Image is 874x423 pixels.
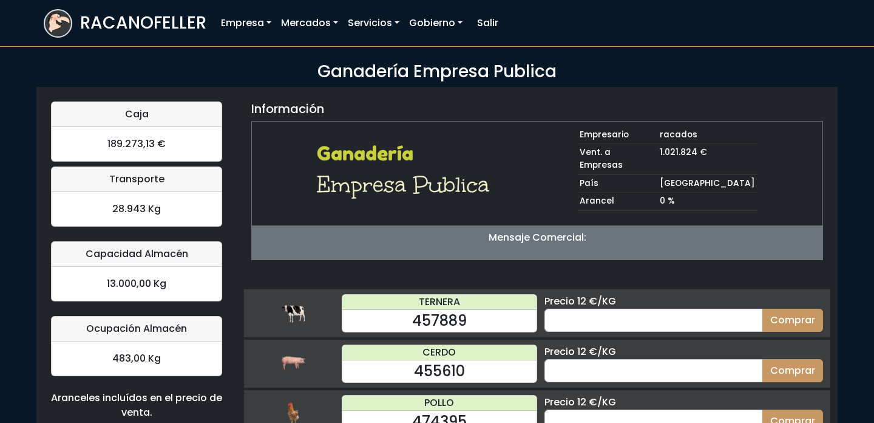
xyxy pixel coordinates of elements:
td: 0 % [657,193,757,211]
a: Servicios [343,11,404,35]
div: Capacidad Almacén [52,242,222,267]
td: Arancel [577,193,657,211]
a: Gobierno [404,11,467,35]
div: 189.273,13 € [52,127,222,161]
p: Mensaje Comercial: [252,230,822,245]
a: Salir [472,11,503,35]
td: Empresario [577,126,657,144]
div: Caja [52,102,222,127]
button: Comprar [762,309,823,332]
td: [GEOGRAPHIC_DATA] [657,174,757,193]
img: ternera.png [281,301,305,325]
td: País [577,174,657,193]
td: Vent. a Empresas [577,144,657,174]
div: CERDO [342,345,537,360]
img: logoracarojo.png [45,10,71,33]
div: Aranceles incluídos en el precio de venta. [51,391,222,420]
a: RACANOFELLER [44,6,206,41]
div: POLLO [342,396,537,411]
div: 455610 [342,360,537,382]
div: Precio 12 €/KG [544,395,823,410]
h5: Información [251,101,324,116]
button: Comprar [762,359,823,382]
div: Precio 12 €/KG [544,294,823,309]
a: Mercados [276,11,343,35]
h2: Ganadería [317,142,497,165]
div: TERNERA [342,295,537,310]
img: cerdo.png [281,351,305,376]
div: Transporte [52,167,222,192]
div: 457889 [342,310,537,332]
td: 1.021.824 € [657,144,757,174]
div: 483,00 Kg [52,342,222,376]
h3: Ganadería Empresa Publica [44,61,830,82]
td: racados [657,126,757,144]
h1: Empresa Publica [317,170,497,199]
div: Precio 12 €/KG [544,345,823,359]
div: 28.943 Kg [52,192,222,226]
h3: RACANOFELLER [80,13,206,33]
a: Empresa [216,11,276,35]
div: Ocupación Almacén [52,317,222,342]
div: 13.000,00 Kg [52,267,222,301]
